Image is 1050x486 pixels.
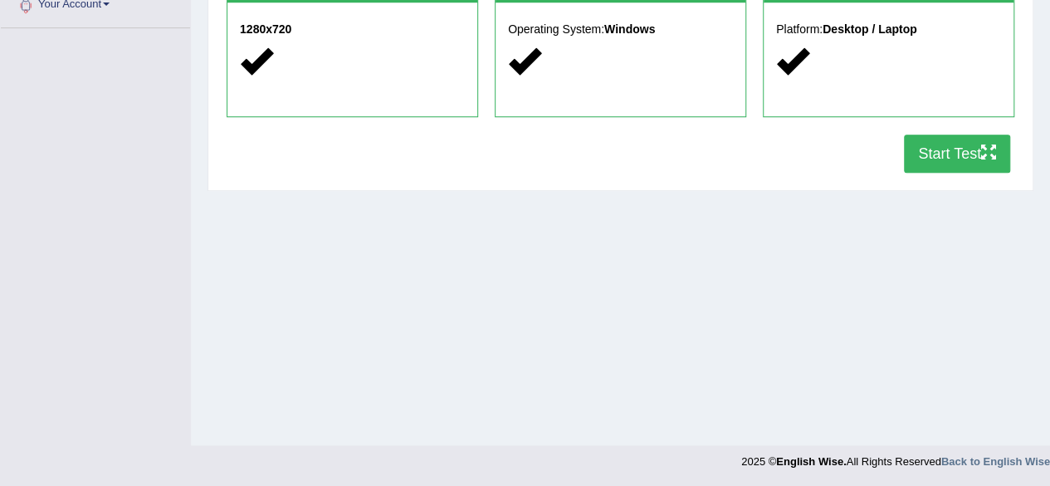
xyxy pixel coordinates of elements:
strong: 1280x720 [240,22,291,36]
a: Back to English Wise [941,455,1050,468]
strong: English Wise. [776,455,846,468]
div: 2025 © All Rights Reserved [741,445,1050,469]
button: Start Test [904,135,1010,173]
h5: Operating System: [508,23,733,36]
strong: Windows [604,22,655,36]
strong: Desktop / Laptop [823,22,917,36]
h5: Platform: [776,23,1001,36]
